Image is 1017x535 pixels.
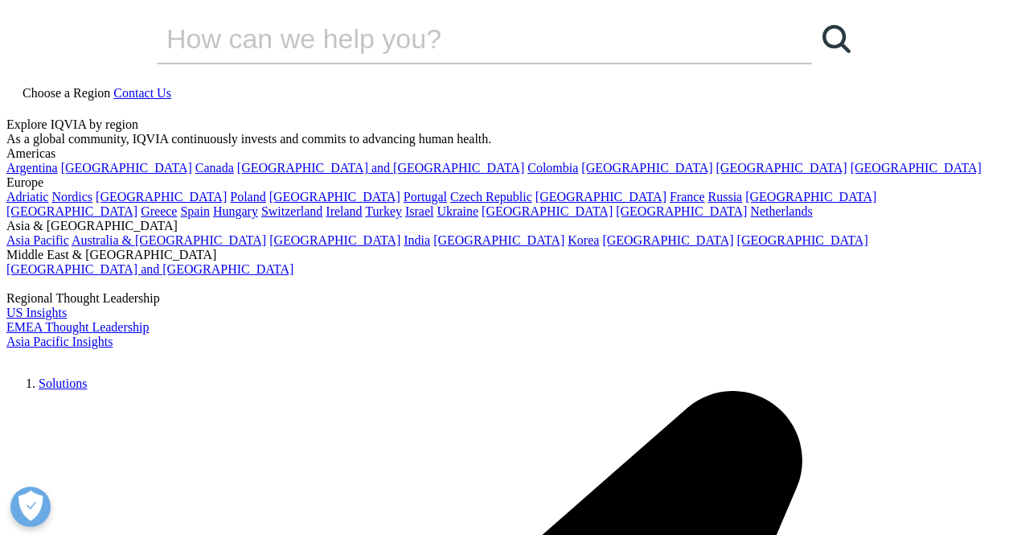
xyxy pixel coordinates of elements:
span: Choose a Region [23,86,110,100]
a: [GEOGRAPHIC_DATA] [269,190,400,204]
a: Adriatic [6,190,48,204]
a: France [670,190,705,204]
div: Europe [6,175,1011,190]
a: Asia Pacific [6,233,69,247]
a: [GEOGRAPHIC_DATA] [6,204,137,218]
a: [GEOGRAPHIC_DATA] and [GEOGRAPHIC_DATA] [237,161,524,175]
div: Middle East & [GEOGRAPHIC_DATA] [6,248,1011,262]
a: [GEOGRAPHIC_DATA] [737,233,868,247]
a: Canada [195,161,234,175]
div: Regional Thought Leadership [6,291,1011,306]
a: US Insights [6,306,67,319]
a: [GEOGRAPHIC_DATA] [745,190,876,204]
a: Ireland [326,204,362,218]
a: Nordics [51,190,92,204]
a: Greece [141,204,177,218]
a: [GEOGRAPHIC_DATA] [716,161,847,175]
a: [GEOGRAPHIC_DATA] [616,204,747,218]
a: [GEOGRAPHIC_DATA] [61,161,192,175]
a: [GEOGRAPHIC_DATA] and [GEOGRAPHIC_DATA] [6,262,293,276]
a: Contact Us [113,86,171,100]
a: [GEOGRAPHIC_DATA] [581,161,712,175]
a: Russia [708,190,743,204]
div: Asia & [GEOGRAPHIC_DATA] [6,219,1011,233]
button: Open Preferences [10,487,51,527]
a: Hungary [213,204,258,218]
a: Portugal [404,190,447,204]
a: Colombia [527,161,578,175]
a: Turkey [365,204,402,218]
a: Switzerland [261,204,322,218]
div: As a global community, IQVIA continuously invests and commits to advancing human health. [6,132,1011,146]
a: Asia Pacific Insights [6,335,113,348]
div: Explore IQVIA by region [6,117,1011,132]
a: Argentina [6,161,58,175]
a: Poland [230,190,265,204]
a: Korea [568,233,599,247]
a: Czech Republic [450,190,532,204]
a: [GEOGRAPHIC_DATA] [96,190,227,204]
a: EMEA Thought Leadership [6,320,149,334]
a: Solutions [39,377,87,390]
a: India [404,233,430,247]
a: [GEOGRAPHIC_DATA] [482,204,613,218]
svg: Search [822,25,851,53]
a: [GEOGRAPHIC_DATA] [602,233,733,247]
a: Ukraine [437,204,479,218]
a: Spain [180,204,209,218]
div: Americas [6,146,1011,161]
input: Search [157,14,766,63]
a: [GEOGRAPHIC_DATA] [433,233,564,247]
a: [GEOGRAPHIC_DATA] [269,233,400,247]
a: Search [812,14,860,63]
a: Australia & [GEOGRAPHIC_DATA] [72,233,266,247]
a: Israel [405,204,434,218]
a: [GEOGRAPHIC_DATA] [851,161,982,175]
a: Netherlands [750,204,812,218]
a: [GEOGRAPHIC_DATA] [535,190,666,204]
